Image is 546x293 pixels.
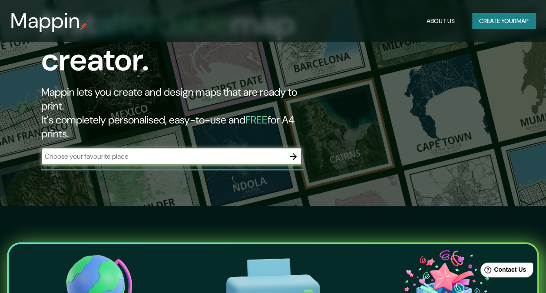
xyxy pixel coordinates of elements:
input: Choose your favourite place [41,151,285,161]
h2: Mappin lets you create and design maps that are ready to print. It's completely personalised, eas... [41,85,314,141]
button: Create yourmap [472,13,536,29]
h5: FREE [245,113,268,127]
iframe: Help widget launcher [469,259,536,283]
button: About Us [423,13,458,29]
img: mappin-pin [80,23,87,30]
h3: Mappin [10,9,80,33]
